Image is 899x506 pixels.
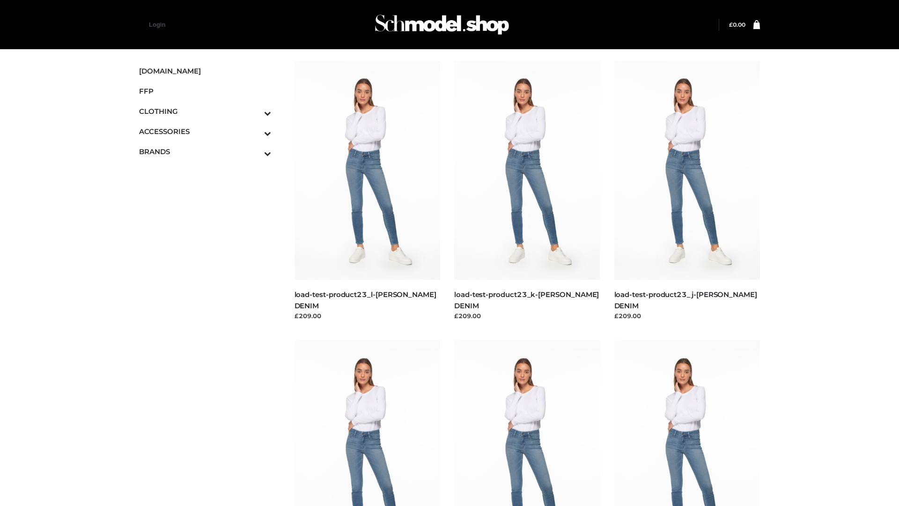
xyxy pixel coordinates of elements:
a: load-test-product23_j-[PERSON_NAME] DENIM [614,290,757,310]
a: FFP [139,81,271,101]
span: BRANDS [139,146,271,157]
button: Toggle Submenu [238,121,271,141]
a: BRANDSToggle Submenu [139,141,271,162]
a: CLOTHINGToggle Submenu [139,101,271,121]
button: Toggle Submenu [238,101,271,121]
span: [DOMAIN_NAME] [139,66,271,76]
a: load-test-product23_k-[PERSON_NAME] DENIM [454,290,599,310]
div: £209.00 [614,311,760,320]
a: ACCESSORIESToggle Submenu [139,121,271,141]
a: Login [149,21,165,28]
a: £0.00 [729,21,745,28]
span: £ [729,21,733,28]
span: FFP [139,86,271,97]
span: ACCESSORIES [139,126,271,137]
span: CLOTHING [139,106,271,117]
div: £209.00 [295,311,441,320]
button: Toggle Submenu [238,141,271,162]
div: £209.00 [454,311,600,320]
img: Schmodel Admin 964 [372,6,512,43]
bdi: 0.00 [729,21,745,28]
a: load-test-product23_l-[PERSON_NAME] DENIM [295,290,436,310]
a: [DOMAIN_NAME] [139,61,271,81]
